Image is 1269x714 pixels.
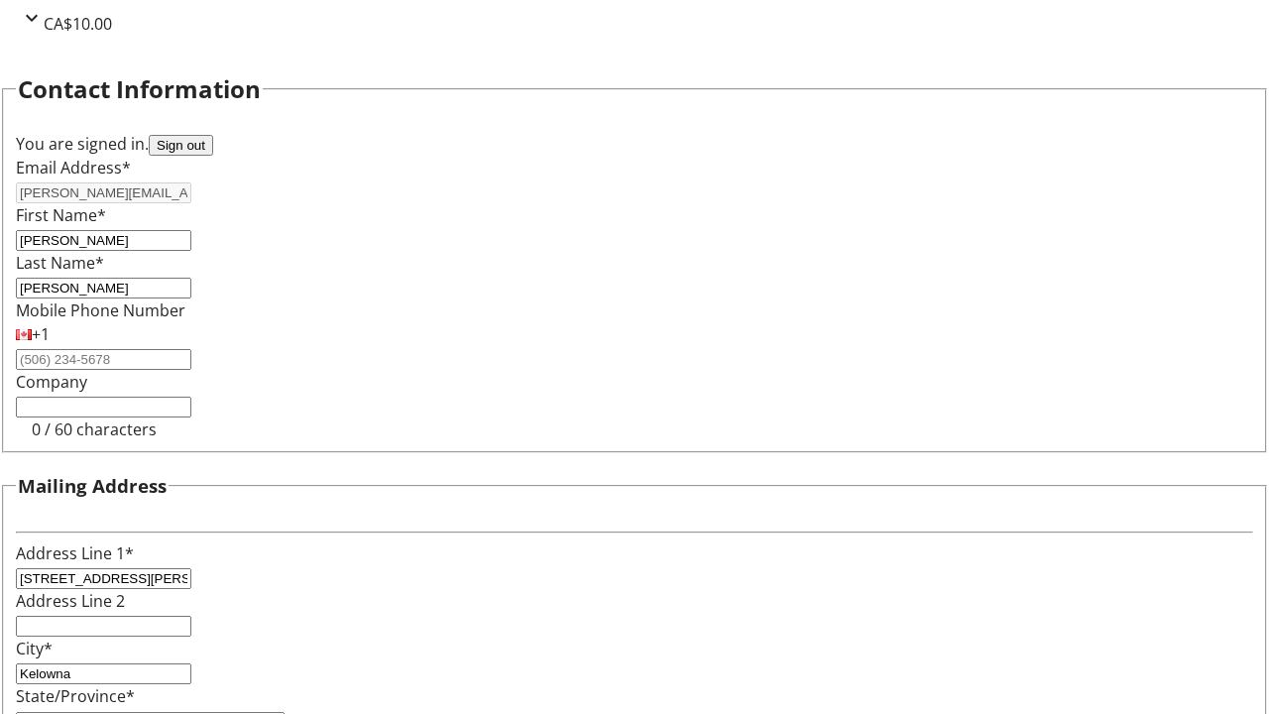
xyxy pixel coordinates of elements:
[16,685,135,707] label: State/Province*
[16,252,104,274] label: Last Name*
[16,590,125,612] label: Address Line 2
[16,157,131,178] label: Email Address*
[18,71,261,107] h2: Contact Information
[32,418,157,440] tr-character-limit: 0 / 60 characters
[16,204,106,226] label: First Name*
[16,299,185,321] label: Mobile Phone Number
[16,542,134,564] label: Address Line 1*
[16,132,1253,156] div: You are signed in.
[44,13,112,35] span: CA$10.00
[16,371,87,393] label: Company
[149,135,213,156] button: Sign out
[18,472,167,500] h3: Mailing Address
[16,568,191,589] input: Address
[16,638,53,659] label: City*
[16,663,191,684] input: City
[16,349,191,370] input: (506) 234-5678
